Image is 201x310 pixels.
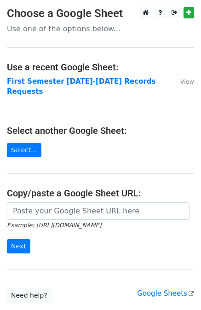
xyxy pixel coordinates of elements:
[7,288,52,303] a: Need help?
[7,143,41,157] a: Select...
[7,239,30,253] input: Next
[7,125,194,136] h4: Select another Google Sheet:
[7,188,194,199] h4: Copy/paste a Google Sheet URL:
[7,24,194,34] p: Use one of the options below...
[171,77,194,86] a: View
[7,62,194,73] h4: Use a recent Google Sheet:
[137,289,194,298] a: Google Sheets
[7,7,194,20] h3: Choose a Google Sheet
[7,77,155,96] a: First Semester [DATE]-[DATE] Records Requests
[180,78,194,85] small: View
[7,202,190,220] input: Paste your Google Sheet URL here
[7,222,101,229] small: Example: [URL][DOMAIN_NAME]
